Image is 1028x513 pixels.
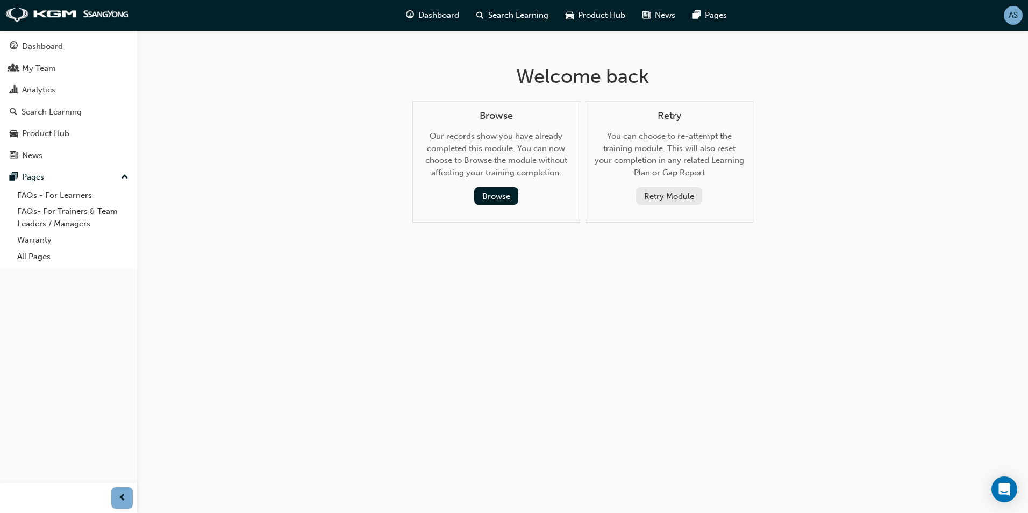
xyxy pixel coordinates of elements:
div: You can choose to re-attempt the training module. This will also reset your completion in any rel... [595,110,744,205]
a: Analytics [4,80,133,100]
a: All Pages [13,248,133,265]
a: car-iconProduct Hub [557,4,634,26]
a: FAQs- For Trainers & Team Leaders / Managers [13,203,133,232]
div: Search Learning [22,106,82,118]
button: Retry Module [636,187,702,205]
a: Search Learning [4,102,133,122]
button: Pages [4,167,133,187]
a: Warranty [13,232,133,248]
a: pages-iconPages [684,4,736,26]
div: Our records show you have already completed this module. You can now choose to Browse the module ... [422,110,571,205]
span: pages-icon [693,9,701,22]
span: up-icon [121,170,128,184]
div: Dashboard [22,40,63,53]
a: News [4,146,133,166]
a: Product Hub [4,124,133,144]
button: DashboardMy TeamAnalyticsSearch LearningProduct HubNews [4,34,133,167]
h4: Browse [422,110,571,122]
span: Dashboard [418,9,459,22]
div: Pages [22,171,44,183]
span: car-icon [10,129,18,139]
div: Open Intercom Messenger [991,476,1017,502]
span: Search Learning [488,9,548,22]
div: News [22,149,42,162]
span: car-icon [566,9,574,22]
a: Dashboard [4,37,133,56]
img: kgm [5,8,129,23]
div: Product Hub [22,127,69,140]
span: Product Hub [578,9,625,22]
span: guage-icon [10,42,18,52]
button: AS [1004,6,1023,25]
a: FAQs - For Learners [13,187,133,204]
a: news-iconNews [634,4,684,26]
div: Analytics [22,84,55,96]
span: search-icon [476,9,484,22]
span: search-icon [10,108,17,117]
a: My Team [4,59,133,79]
span: guage-icon [406,9,414,22]
button: Browse [474,187,518,205]
h4: Retry [595,110,744,122]
span: Pages [705,9,727,22]
span: AS [1009,9,1018,22]
span: news-icon [642,9,651,22]
span: News [655,9,675,22]
h1: Welcome back [412,65,753,88]
a: guage-iconDashboard [397,4,468,26]
span: pages-icon [10,173,18,182]
span: chart-icon [10,85,18,95]
a: search-iconSearch Learning [468,4,557,26]
span: people-icon [10,64,18,74]
span: news-icon [10,151,18,161]
span: prev-icon [118,491,126,505]
div: My Team [22,62,56,75]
